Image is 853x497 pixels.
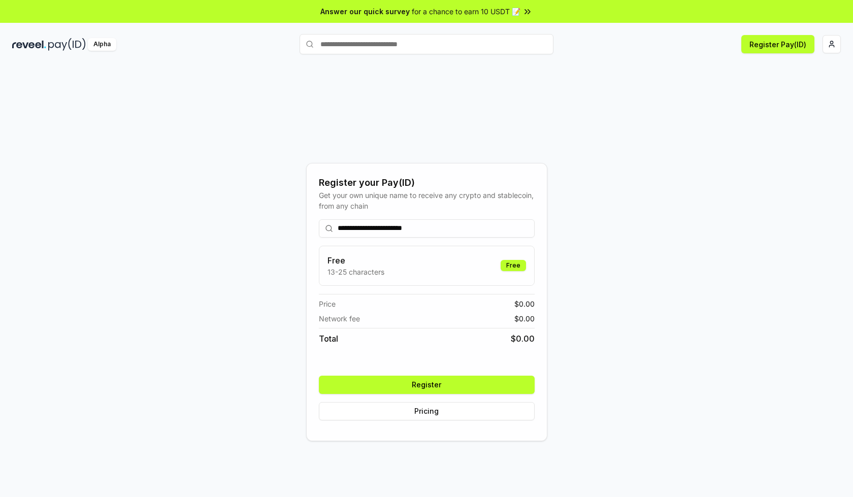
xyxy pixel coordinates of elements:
span: $ 0.00 [511,333,535,345]
h3: Free [327,254,384,267]
img: reveel_dark [12,38,46,51]
div: Alpha [88,38,116,51]
p: 13-25 characters [327,267,384,277]
button: Register Pay(ID) [741,35,814,53]
button: Pricing [319,402,535,420]
span: for a chance to earn 10 USDT 📝 [412,6,520,17]
span: Network fee [319,313,360,324]
span: Total [319,333,338,345]
div: Get your own unique name to receive any crypto and stablecoin, from any chain [319,190,535,211]
div: Register your Pay(ID) [319,176,535,190]
div: Free [501,260,526,271]
span: $ 0.00 [514,313,535,324]
button: Register [319,376,535,394]
img: pay_id [48,38,86,51]
span: $ 0.00 [514,299,535,309]
span: Price [319,299,336,309]
span: Answer our quick survey [320,6,410,17]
